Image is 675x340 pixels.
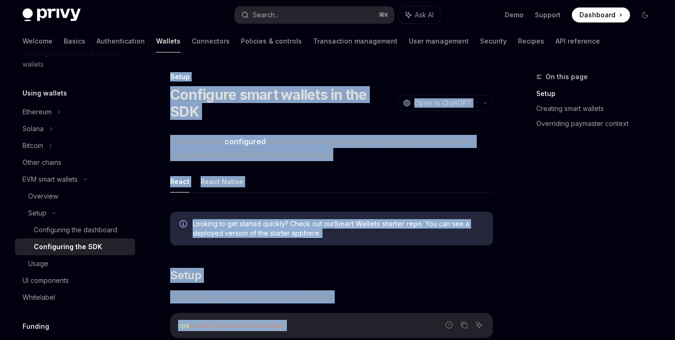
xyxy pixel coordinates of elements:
div: Ethereum [22,106,52,118]
a: Recipes [518,30,544,52]
div: Configuring the dashboard [34,224,117,236]
a: Basics [64,30,85,52]
a: Security [480,30,507,52]
a: Overview [15,188,135,205]
a: Connectors [192,30,230,52]
a: Configuring the dashboard [15,222,135,238]
div: Whitelabel [22,292,55,303]
a: Demo [505,10,524,20]
a: Creating smart wallets [536,101,660,116]
a: Transaction management [313,30,397,52]
span: Open in ChatGPT [414,98,472,108]
a: Other chains [15,154,135,171]
a: here [304,229,319,237]
div: Usage [28,258,48,269]
button: Toggle dark mode [637,7,652,22]
button: React [170,170,189,192]
div: Overview [28,191,58,202]
h5: Funding [22,321,49,332]
a: Support [535,10,561,20]
a: UI components [15,272,135,289]
a: Dashboard [572,7,630,22]
span: Once you have smart wallets in the Privy Dashboard, you can use them in your application with jus... [170,135,493,161]
span: Looking to get started quickly? Check out our . You can see a deployed version of the starter app . [193,219,484,238]
div: Setup [170,72,493,81]
a: Overriding paymaster context [536,116,660,131]
div: EVM smart wallets [22,174,78,185]
a: Welcome [22,30,52,52]
div: Search... [253,9,279,21]
a: Authentication [97,30,145,52]
a: Setup [536,86,660,101]
button: Report incorrect code [443,319,455,331]
a: Policies & controls [241,30,302,52]
div: Other chains [22,157,61,168]
span: viem [268,321,283,330]
h5: Using wallets [22,88,67,99]
span: permissionless [216,321,268,330]
a: Configuring the SDK [15,238,135,255]
button: Ask AI [399,7,440,23]
button: React Native [201,170,243,192]
a: API reference [555,30,600,52]
button: Open in ChatGPT [397,95,477,111]
div: Solana [22,123,44,134]
div: Configuring the SDK [34,241,102,252]
button: Copy the contents from the code block [458,319,470,331]
span: install [189,321,216,330]
button: Ask AI [473,319,485,331]
svg: Info [180,220,189,229]
span: On this page [546,71,588,82]
a: Whitelabel [15,289,135,306]
h1: Configure smart wallets in the SDK [170,86,393,120]
div: UI components [22,275,69,286]
a: Wallets [156,30,180,52]
span: Dashboard [579,10,615,20]
a: Usage [15,255,135,272]
span: First install the necessary peer dependencies: [170,290,493,303]
span: npm [178,321,189,330]
a: configured [225,137,266,147]
div: Setup [28,207,46,219]
div: Bitcoin [22,140,43,151]
a: User management [409,30,469,52]
span: ⌘ K [379,11,389,19]
button: Search...⌘K [235,7,394,23]
span: Setup [170,268,201,283]
img: dark logo [22,8,81,22]
span: Ask AI [415,10,434,20]
a: Smart Wallets starter repo [334,220,422,228]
